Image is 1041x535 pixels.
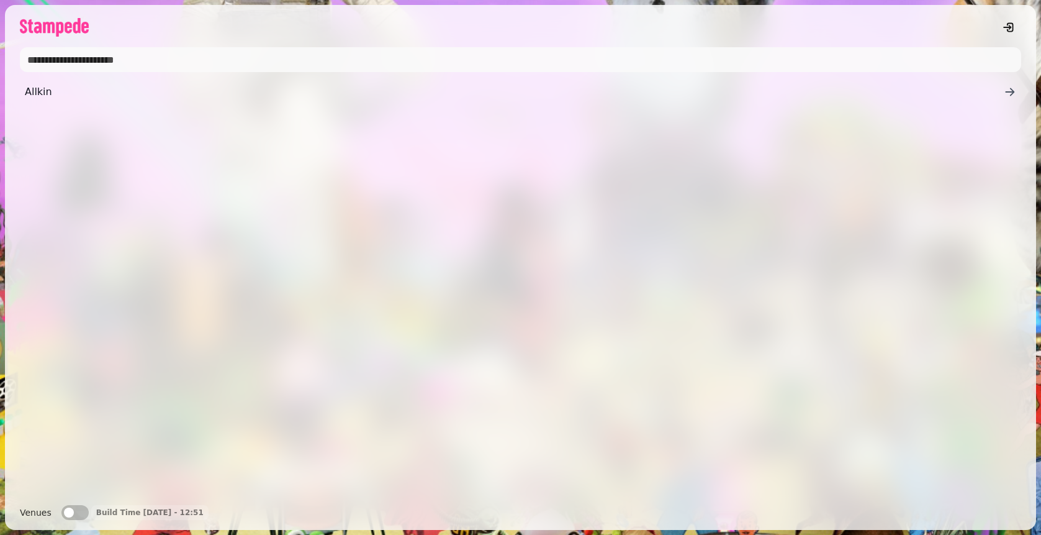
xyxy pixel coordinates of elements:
[20,18,89,37] img: logo
[20,80,1021,104] a: Allkin
[996,15,1021,40] button: logout
[20,505,52,520] label: Venues
[25,85,1004,99] span: Allkin
[96,508,204,518] p: Build Time [DATE] - 12:51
